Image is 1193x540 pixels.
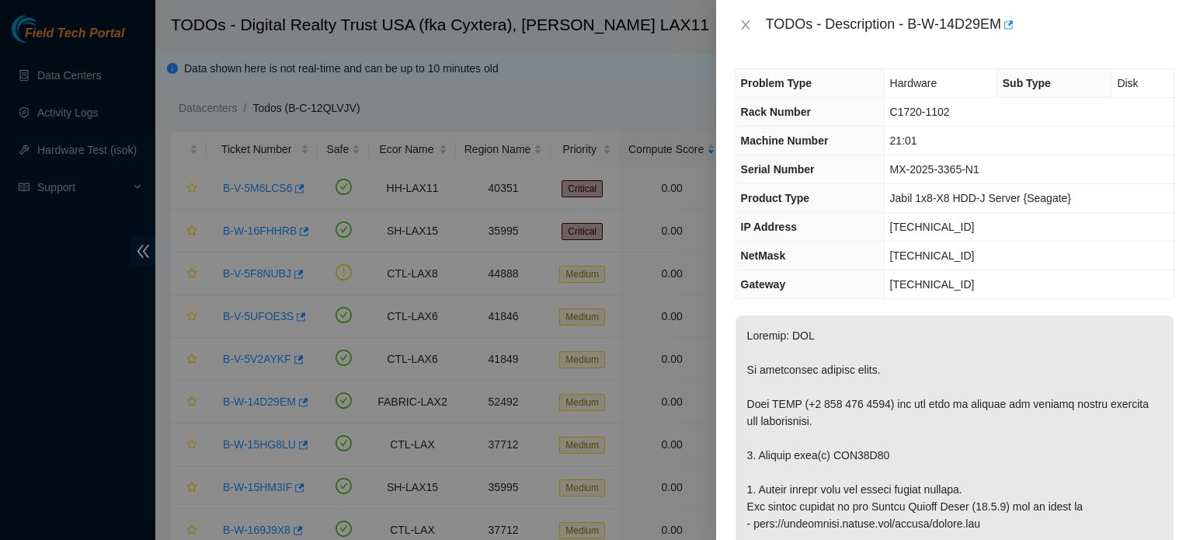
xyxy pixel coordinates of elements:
span: Disk [1117,77,1138,89]
span: C1720-1102 [890,106,950,118]
span: Product Type [741,192,809,204]
span: Serial Number [741,163,815,176]
span: Rack Number [741,106,811,118]
span: [TECHNICAL_ID] [890,249,975,262]
span: Problem Type [741,77,812,89]
div: TODOs - Description - B-W-14D29EM [766,12,1174,37]
span: IP Address [741,221,797,233]
span: Gateway [741,278,786,291]
span: Hardware [890,77,937,89]
span: 21:01 [890,134,917,147]
span: [TECHNICAL_ID] [890,278,975,291]
button: Close [735,18,756,33]
span: Sub Type [1003,77,1051,89]
span: MX-2025-3365-N1 [890,163,979,176]
span: Jabil 1x8-X8 HDD-J Server {Seagate} [890,192,1071,204]
span: [TECHNICAL_ID] [890,221,975,233]
span: close [739,19,752,31]
span: Machine Number [741,134,829,147]
span: NetMask [741,249,786,262]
